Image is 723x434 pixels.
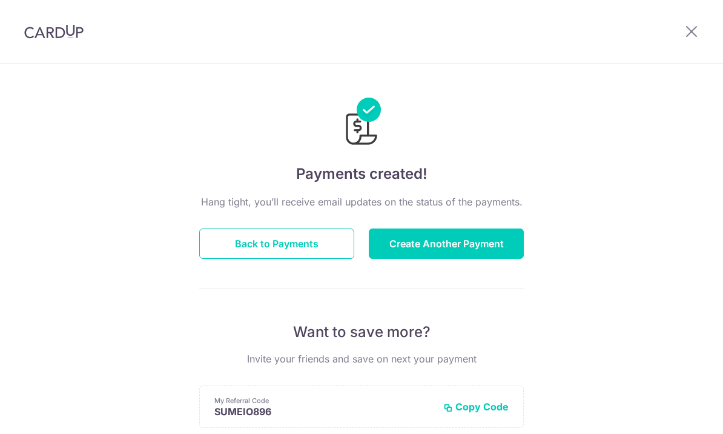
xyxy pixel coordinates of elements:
[369,229,524,259] button: Create Another Payment
[199,163,524,185] h4: Payments created!
[214,406,434,418] p: SUMEIO896
[199,352,524,366] p: Invite your friends and save on next your payment
[199,229,354,259] button: Back to Payments
[24,24,84,39] img: CardUp
[199,322,524,342] p: Want to save more?
[214,396,434,406] p: My Referral Code
[443,401,509,413] button: Copy Code
[342,98,381,149] img: Payments
[199,195,524,209] p: Hang tight, you’ll receive email updates on the status of the payments.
